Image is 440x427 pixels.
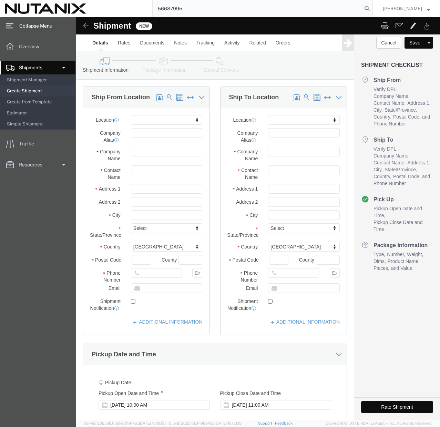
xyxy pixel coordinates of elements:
a: Overview [0,40,75,53]
a: Support [258,421,275,425]
span: Create Shipment [7,84,71,98]
a: Feedback [275,421,293,425]
span: Collapse Menu [19,19,57,33]
span: Traffic [19,137,39,151]
span: Simple Shipment [7,117,71,131]
input: Search for shipment number, reference number [153,0,362,17]
span: Joseph Walden [383,5,422,12]
span: Create from Template [7,95,71,109]
span: Shipments [19,61,47,74]
span: Client: 2025.18.0-198a450 [169,421,242,425]
span: Estimator [7,106,71,120]
span: Copyright © [DATE]-[DATE] Agistix Inc., All Rights Reserved [326,420,432,426]
span: Server: 2025.18.0-a0edd1917ac [84,421,166,425]
img: logo [5,3,86,14]
a: Shipments [0,61,75,74]
span: Shipment Manager [7,73,71,87]
a: Resources [0,158,75,172]
a: Traffic [0,137,75,151]
span: [DATE] 10:10:00 [139,421,166,425]
span: [DATE] 10:06:13 [215,421,242,425]
span: Resources [19,158,47,172]
iframe: FS Legacy Container [76,17,440,420]
button: [PERSON_NAME] [382,4,430,13]
span: Overview [19,40,44,53]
